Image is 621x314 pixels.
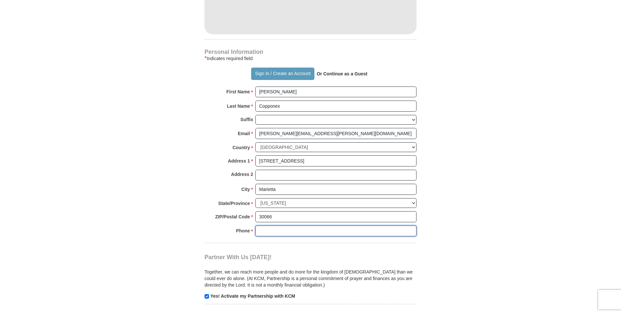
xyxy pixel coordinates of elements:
strong: First Name [226,87,250,96]
strong: Or Continue as a Guest [317,71,368,76]
div: Indicates required field [204,55,417,62]
h4: Personal Information [204,49,417,55]
strong: Suffix [240,115,253,124]
p: Together, we can reach more people and do more for the kingdom of [DEMOGRAPHIC_DATA] than we coul... [204,269,417,288]
strong: Last Name [227,102,250,111]
strong: Address 1 [228,156,250,165]
strong: State/Province [218,199,250,208]
strong: Country [233,143,250,152]
strong: Yes! Activate my Partnership with KCM [210,293,295,299]
button: Sign In / Create an Account [251,68,314,80]
strong: Email [238,129,250,138]
strong: ZIP/Postal Code [215,212,250,221]
strong: City [241,185,250,194]
span: Partner With Us [DATE]! [204,254,272,260]
strong: Address 2 [231,170,253,179]
strong: Phone [236,226,250,235]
